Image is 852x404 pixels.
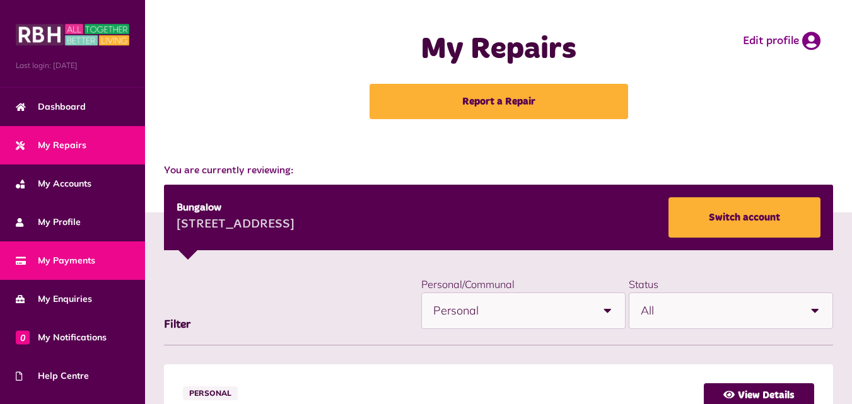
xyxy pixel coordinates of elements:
span: My Profile [16,216,81,229]
span: Dashboard [16,100,86,113]
a: Edit profile [743,32,820,50]
span: 0 [16,330,30,344]
span: Help Centre [16,369,89,383]
h1: My Repairs [334,32,663,68]
div: [STREET_ADDRESS] [177,216,295,234]
span: Personal [433,293,590,328]
span: Personal [183,386,238,400]
span: My Enquiries [16,292,92,306]
img: MyRBH [16,22,129,47]
span: You are currently reviewing: [164,163,833,178]
span: My Repairs [16,139,86,152]
a: Report a Repair [370,84,628,119]
span: My Notifications [16,331,107,344]
label: Personal/Communal [421,278,515,291]
div: Bungalow [177,200,295,216]
label: Status [629,278,658,291]
span: Last login: [DATE] [16,60,129,71]
span: My Accounts [16,177,91,190]
span: My Payments [16,254,95,267]
span: Filter [164,319,190,330]
a: Switch account [668,197,820,238]
span: All [641,293,797,328]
